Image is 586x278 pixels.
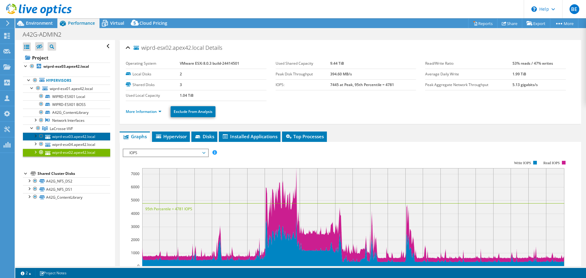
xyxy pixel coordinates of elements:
[35,269,71,277] a: Project Notes
[38,170,110,177] div: Shared Cluster Disks
[131,237,139,242] text: 2000
[570,4,579,14] span: BE
[131,197,139,203] text: 5000
[468,19,497,28] a: Reports
[276,71,330,77] label: Peak Disk Throughput
[330,71,352,77] b: 394.60 MB/s
[425,82,512,88] label: Peak Aggregate Network Throughput
[134,45,204,51] span: wiprd-esx02.apex42.local
[23,125,110,132] a: LaCrosse-VVF
[50,86,93,91] span: wiprd-esx01.apex42.local
[126,109,161,114] a: More Information
[222,133,277,139] span: Installed Applications
[23,109,110,117] a: A42G_ContentLibrary
[23,177,110,185] a: A42G_NFS_DS2
[126,60,180,67] label: Operating System
[276,60,330,67] label: Used Shared Capacity
[131,171,139,176] text: 7000
[180,82,182,87] b: 3
[131,250,139,255] text: 1000
[194,133,214,139] span: Disks
[205,44,222,51] span: Details
[137,263,139,269] text: 0
[180,93,194,98] b: 1.04 TiB
[110,20,124,26] span: Virtual
[512,71,526,77] b: 1.99 TiB
[126,82,180,88] label: Shared Disks
[180,61,239,66] b: VMware ESXi 8.0.3 build-24414501
[23,85,110,92] a: wiprd-esx01.apex42.local
[131,224,139,229] text: 3000
[512,61,553,66] b: 53% reads / 47% writes
[425,71,512,77] label: Average Daily Write
[514,161,531,165] text: Write IOPS
[126,71,180,77] label: Local Disks
[425,60,512,67] label: Read/Write Ratio
[23,193,110,201] a: A42G_ContentLibrary
[497,19,522,28] a: Share
[23,77,110,85] a: Hypervisors
[123,133,147,139] span: Graphs
[276,82,330,88] label: IOPS:
[145,206,192,211] text: 95th Percentile = 4781 IOPS
[544,161,560,165] text: Read IOPS
[23,117,110,125] a: Network Interfaces
[550,19,578,28] a: More
[16,269,35,277] a: 2
[131,211,139,216] text: 4000
[43,64,89,69] b: wiprd-esx03.apex42.local
[68,20,95,26] span: Performance
[126,92,180,99] label: Used Local Capacity
[131,184,139,190] text: 6000
[512,82,538,87] b: 5.13 gigabits/s
[23,53,110,63] a: Project
[330,82,394,87] b: 7445 at Peak, 95th Percentile = 4781
[23,185,110,193] a: A42G_NFS_DS1
[330,61,344,66] b: 9.44 TiB
[155,133,187,139] span: Hypervisor
[522,19,550,28] a: Export
[50,126,73,131] span: LaCrosse-VVF
[180,71,182,77] b: 2
[23,63,110,70] a: wiprd-esx03.apex42.local
[23,92,110,100] a: WIPRD-ESX01 Local
[285,133,324,139] span: Top Processes
[23,140,110,148] a: wiprd-esx04.apex42.local
[23,100,110,108] a: WIPRD-ESX01 BOSS
[126,149,205,157] span: IOPS
[23,132,110,140] a: wiprd-esx03.apex42.local
[26,20,53,26] span: Environment
[20,31,71,38] h1: A42G-ADMIN2
[171,106,215,117] a: Exclude From Analysis
[531,6,537,12] svg: \n
[139,20,167,26] span: Cloud Pricing
[23,149,110,157] a: wiprd-esx02.apex42.local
